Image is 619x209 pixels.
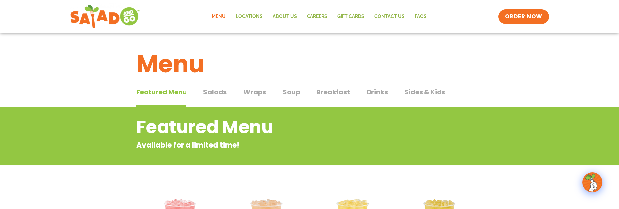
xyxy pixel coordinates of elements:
span: ORDER NOW [505,13,542,21]
img: wpChatIcon [583,173,602,192]
a: GIFT CARDS [332,9,369,24]
span: Soup [283,87,300,97]
h2: Featured Menu [136,114,429,141]
p: Available for a limited time! [136,140,429,151]
a: FAQs [410,9,432,24]
span: Wraps [243,87,266,97]
span: Salads [203,87,227,97]
div: Tabbed content [136,85,483,107]
span: Sides & Kids [404,87,445,97]
span: Breakfast [316,87,350,97]
a: About Us [268,9,302,24]
a: Locations [231,9,268,24]
h1: Menu [136,46,483,82]
span: Featured Menu [136,87,186,97]
a: Contact Us [369,9,410,24]
img: new-SAG-logo-768×292 [70,3,140,30]
a: Menu [207,9,231,24]
a: Careers [302,9,332,24]
a: ORDER NOW [498,9,549,24]
span: Drinks [367,87,388,97]
nav: Menu [207,9,432,24]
